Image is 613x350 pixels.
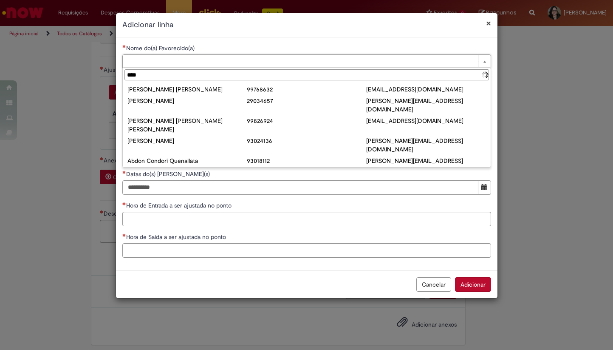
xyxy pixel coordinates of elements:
[127,117,247,134] div: [PERSON_NAME] [PERSON_NAME] [PERSON_NAME]
[127,137,247,145] div: [PERSON_NAME]
[247,137,366,145] div: 93024136
[366,97,486,114] div: [PERSON_NAME][EMAIL_ADDRESS][DOMAIN_NAME]
[247,117,366,125] div: 99826924
[366,157,486,174] div: [PERSON_NAME][EMAIL_ADDRESS][PERSON_NAME][DOMAIN_NAME]
[247,85,366,94] div: 99768632
[127,97,247,105] div: [PERSON_NAME]
[366,85,486,94] div: [EMAIL_ADDRESS][DOMAIN_NAME]
[127,157,247,165] div: Abdon Condori Quenallata
[127,85,247,94] div: [PERSON_NAME] [PERSON_NAME]
[247,97,366,105] div: 29034657
[247,157,366,165] div: 93018112
[366,137,486,154] div: [PERSON_NAME][EMAIL_ADDRESS][DOMAIN_NAME]
[366,117,486,125] div: [EMAIL_ADDRESS][DOMAIN_NAME]
[123,82,491,167] ul: Nome do(a) Favorecido(a)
